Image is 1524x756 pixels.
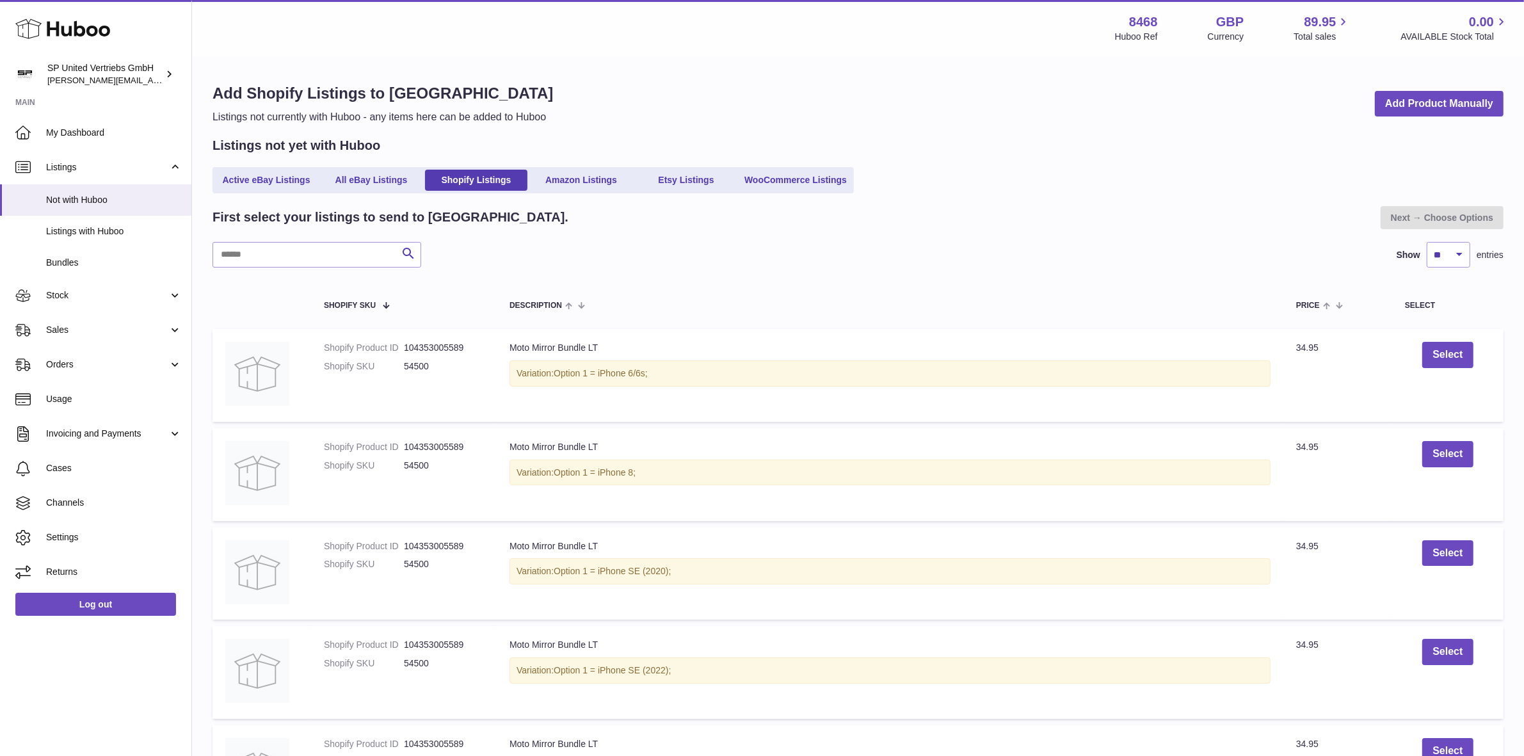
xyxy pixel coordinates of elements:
dt: Shopify Product ID [324,540,404,552]
div: Moto Mirror Bundle LT [509,540,1271,552]
dt: Shopify Product ID [324,639,404,651]
span: Sales [46,324,168,336]
span: Option 1 = iPhone SE (2020); [554,566,671,576]
a: Add Product Manually [1375,91,1504,117]
span: Option 1 = iPhone SE (2022); [554,665,671,675]
p: Listings not currently with Huboo - any items here can be added to Huboo [213,110,553,124]
span: Returns [46,566,182,578]
div: Moto Mirror Bundle LT [509,738,1271,750]
dd: 104353005589 [404,441,484,453]
strong: 8468 [1129,13,1158,31]
h2: Listings not yet with Huboo [213,137,380,154]
dd: 54500 [404,460,484,472]
span: [PERSON_NAME][EMAIL_ADDRESS][DOMAIN_NAME] [47,75,257,85]
button: Select [1422,441,1473,467]
dt: Shopify Product ID [324,441,404,453]
span: Settings [46,531,182,543]
div: Moto Mirror Bundle LT [509,441,1271,453]
dt: Shopify SKU [324,460,404,472]
dd: 54500 [404,360,484,373]
dt: Shopify SKU [324,360,404,373]
span: Usage [46,393,182,405]
div: Variation: [509,460,1271,486]
span: Listings [46,161,168,173]
a: Active eBay Listings [215,170,317,191]
dd: 104353005589 [404,540,484,552]
div: Currency [1208,31,1244,43]
span: Bundles [46,257,182,269]
img: no-photo.jpg [225,342,289,406]
dt: Shopify SKU [324,558,404,570]
button: Select [1422,639,1473,665]
dd: 54500 [404,657,484,670]
dd: 104353005589 [404,738,484,750]
dt: Shopify SKU [324,657,404,670]
span: 34.95 [1296,739,1319,749]
div: Variation: [509,558,1271,584]
a: Log out [15,593,176,616]
span: 34.95 [1296,342,1319,353]
span: 0.00 [1469,13,1494,31]
span: Channels [46,497,182,509]
div: Moto Mirror Bundle LT [509,639,1271,651]
span: Description [509,302,562,310]
a: 0.00 AVAILABLE Stock Total [1400,13,1509,43]
button: Select [1422,540,1473,567]
span: My Dashboard [46,127,182,139]
span: 34.95 [1296,541,1319,551]
a: WooCommerce Listings [740,170,851,191]
div: Moto Mirror Bundle LT [509,342,1271,354]
span: Cases [46,462,182,474]
button: Select [1422,342,1473,368]
span: Option 1 = iPhone 8; [554,467,636,478]
div: Select [1405,302,1491,310]
dd: 104353005589 [404,342,484,354]
span: Price [1296,302,1320,310]
span: Not with Huboo [46,194,182,206]
span: Total sales [1294,31,1351,43]
div: Variation: [509,360,1271,387]
img: no-photo.jpg [225,639,289,703]
div: Variation: [509,657,1271,684]
a: Shopify Listings [425,170,527,191]
strong: GBP [1216,13,1244,31]
label: Show [1397,249,1420,261]
span: AVAILABLE Stock Total [1400,31,1509,43]
a: 89.95 Total sales [1294,13,1351,43]
a: All eBay Listings [320,170,422,191]
span: 89.95 [1304,13,1336,31]
span: 34.95 [1296,639,1319,650]
img: no-photo.jpg [225,540,289,604]
a: Etsy Listings [635,170,737,191]
div: Huboo Ref [1115,31,1158,43]
div: SP United Vertriebs GmbH [47,62,163,86]
span: Invoicing and Payments [46,428,168,440]
h1: Add Shopify Listings to [GEOGRAPHIC_DATA] [213,83,553,104]
img: no-photo.jpg [225,441,289,505]
dd: 104353005589 [404,639,484,651]
span: Listings with Huboo [46,225,182,237]
span: Option 1 = iPhone 6/6s; [554,368,648,378]
dt: Shopify Product ID [324,738,404,750]
span: entries [1477,249,1504,261]
span: Orders [46,358,168,371]
span: Shopify SKU [324,302,376,310]
a: Amazon Listings [530,170,632,191]
span: Stock [46,289,168,302]
dd: 54500 [404,558,484,570]
h2: First select your listings to send to [GEOGRAPHIC_DATA]. [213,209,568,226]
img: tim@sp-united.com [15,65,35,84]
span: 34.95 [1296,442,1319,452]
dt: Shopify Product ID [324,342,404,354]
